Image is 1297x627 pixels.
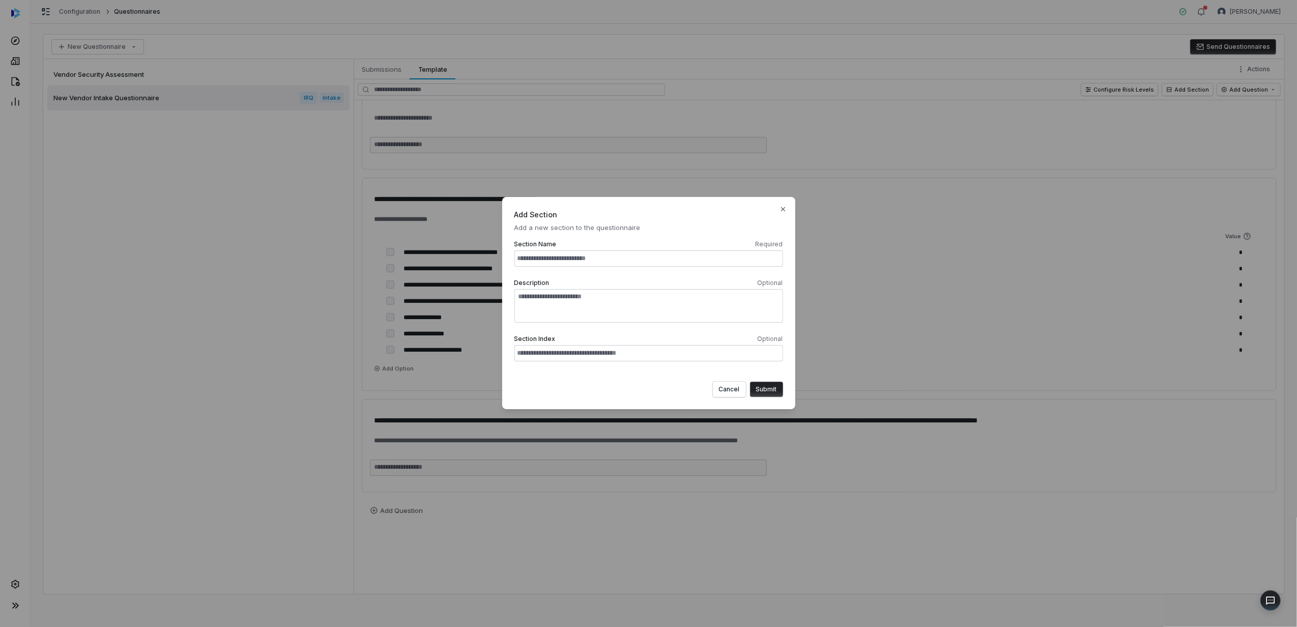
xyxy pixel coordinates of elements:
[514,279,783,287] label: Description
[756,240,783,248] span: Required
[514,240,783,248] label: Section Name
[713,382,746,397] button: Cancel
[514,335,783,343] label: Section Index
[758,335,783,343] span: Optional
[514,223,783,232] span: Add a new section to the questionnaire
[750,382,783,397] button: Submit
[514,209,783,220] span: Add Section
[758,279,783,287] span: Optional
